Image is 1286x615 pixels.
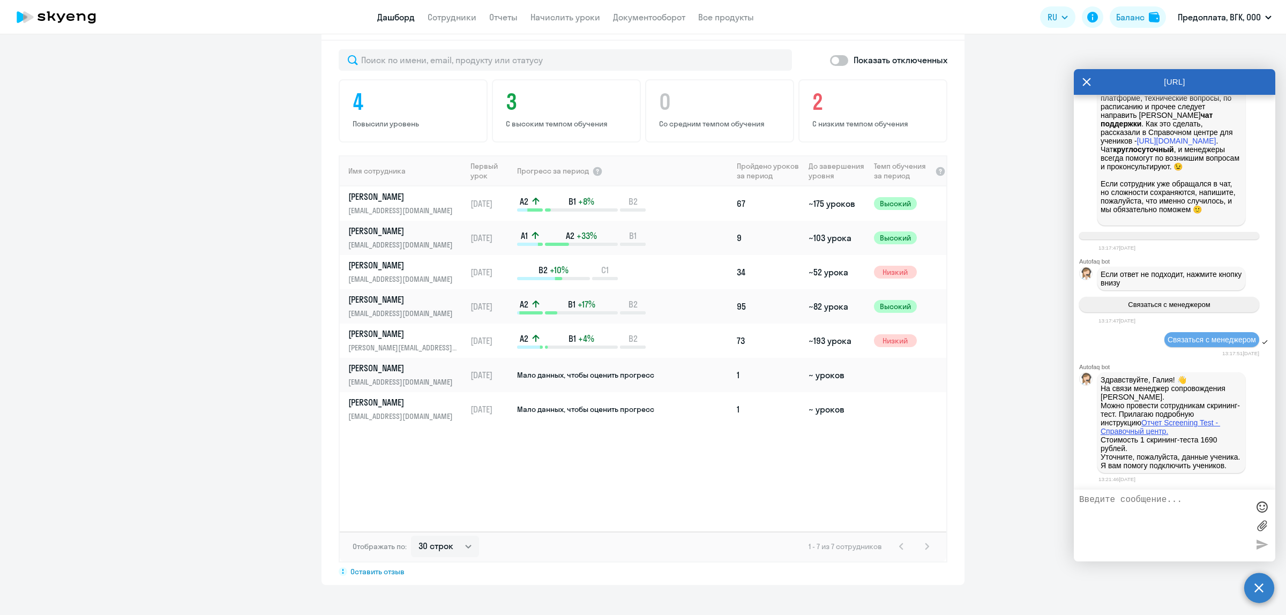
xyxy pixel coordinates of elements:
[732,255,804,289] td: 34
[1172,4,1277,30] button: Предоплата, ВГК, ООО
[569,333,576,344] span: B1
[348,294,459,305] p: [PERSON_NAME]
[809,542,882,551] span: 1 - 7 из 7 сотрудников
[348,396,466,422] a: [PERSON_NAME][EMAIL_ADDRESS][DOMAIN_NAME]
[348,376,459,388] p: [EMAIL_ADDRESS][DOMAIN_NAME]
[874,334,917,347] span: Низкий
[1080,373,1093,388] img: bot avatar
[506,89,630,115] h4: 3
[348,362,459,374] p: [PERSON_NAME]
[1254,517,1270,534] label: Лимит 10 файлов
[698,12,754,22] a: Все продукты
[569,196,576,207] span: B1
[1040,6,1075,28] button: RU
[804,186,869,221] td: ~175 уроков
[340,155,466,186] th: Имя сотрудника
[517,166,589,176] span: Прогресс за период
[348,396,459,408] p: [PERSON_NAME]
[874,231,917,244] span: Высокий
[348,259,466,285] a: [PERSON_NAME][EMAIL_ADDRESS][DOMAIN_NAME]
[1116,11,1145,24] div: Баланс
[521,230,528,242] span: A1
[353,89,477,115] h4: 4
[804,221,869,255] td: ~103 урока
[348,205,459,216] p: [EMAIL_ADDRESS][DOMAIN_NAME]
[1110,6,1166,28] button: Балансbalance
[348,362,466,388] a: [PERSON_NAME][EMAIL_ADDRESS][DOMAIN_NAME]
[1101,111,1215,128] strong: чат поддержки
[550,264,569,276] span: +10%
[517,370,654,380] span: Мало данных, чтобы оценить прогресс
[1048,11,1057,24] span: RU
[466,358,516,392] td: [DATE]
[1168,335,1256,344] span: Связаться с менеджером
[1098,245,1135,251] time: 13:17:47[DATE]
[466,155,516,186] th: Первый урок
[874,266,917,279] span: Низкий
[804,324,869,358] td: ~193 урока
[348,328,459,340] p: [PERSON_NAME]
[348,239,459,251] p: [EMAIL_ADDRESS][DOMAIN_NAME]
[732,324,804,358] td: 73
[577,230,597,242] span: +33%
[732,221,804,255] td: 9
[348,328,466,354] a: [PERSON_NAME][PERSON_NAME][EMAIL_ADDRESS][DOMAIN_NAME]
[1080,267,1093,283] img: bot avatar
[517,404,654,414] span: Мало данных, чтобы оценить прогресс
[629,230,637,242] span: B1
[578,196,594,207] span: +8%
[578,298,595,310] span: +17%
[804,392,869,426] td: ~ уроков
[530,12,600,22] a: Начислить уроки
[1128,301,1210,309] span: Связаться с менеджером
[466,186,516,221] td: [DATE]
[348,225,459,237] p: [PERSON_NAME]
[812,119,937,129] p: С низким темпом обучения
[466,255,516,289] td: [DATE]
[353,119,477,129] p: Повысили уровень
[466,221,516,255] td: [DATE]
[428,12,476,22] a: Сотрудники
[1149,12,1160,22] img: balance
[466,289,516,324] td: [DATE]
[804,358,869,392] td: ~ уроков
[732,289,804,324] td: 95
[348,259,459,271] p: [PERSON_NAME]
[339,49,792,71] input: Поиск по имени, email, продукту или статусу
[732,392,804,426] td: 1
[629,298,638,310] span: B2
[804,289,869,324] td: ~82 урока
[489,12,518,22] a: Отчеты
[1098,476,1135,482] time: 13:21:46[DATE]
[874,300,917,313] span: Высокий
[732,155,804,186] th: Пройдено уроков за период
[520,196,528,207] span: A2
[1101,384,1242,470] p: На связи менеджер сопровождения [PERSON_NAME]. Можно провести сотрудникам скрининг-тест. Прилагаю...
[1101,376,1242,384] p: Здравствуйте, Галия! 👋
[629,196,638,207] span: B2
[348,307,459,319] p: [EMAIL_ADDRESS][DOMAIN_NAME]
[568,298,575,310] span: B1
[350,567,405,576] span: Оставить отзыв
[1222,350,1259,356] time: 13:17:51[DATE]
[1079,258,1275,265] div: Autofaq bot
[874,197,917,210] span: Высокий
[348,273,459,285] p: [EMAIL_ADDRESS][DOMAIN_NAME]
[348,410,459,422] p: [EMAIL_ADDRESS][DOMAIN_NAME]
[601,264,609,276] span: C1
[1101,418,1220,436] a: Отчет Screening Test - Справочный центр.
[520,298,528,310] span: A2
[854,54,947,66] p: Показать отключенных
[466,324,516,358] td: [DATE]
[348,342,459,354] p: [PERSON_NAME][EMAIL_ADDRESS][DOMAIN_NAME]
[578,333,594,344] span: +4%
[804,155,869,186] th: До завершения уровня
[348,225,466,251] a: [PERSON_NAME][EMAIL_ADDRESS][DOMAIN_NAME]
[804,255,869,289] td: ~52 урока
[1101,270,1244,287] span: Если ответ не подходит, нажмите кнопку внизу
[377,12,415,22] a: Дашборд
[812,89,937,115] h4: 2
[506,119,630,129] p: С высоким темпом обучения
[566,230,574,242] span: A2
